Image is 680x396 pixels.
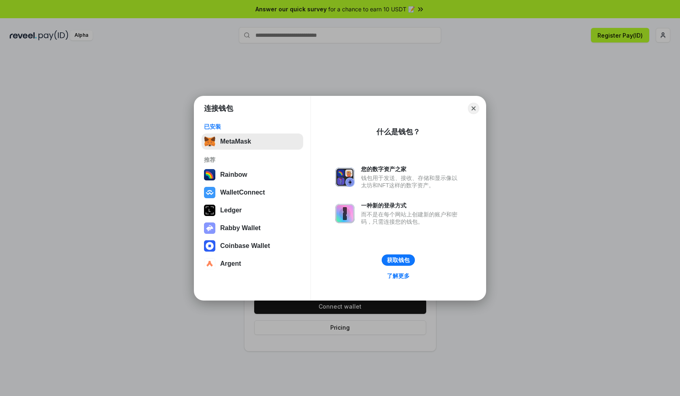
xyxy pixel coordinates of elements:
[387,256,410,264] div: 获取钱包
[220,171,247,178] div: Rainbow
[204,136,215,147] img: svg+xml,%3Csvg%20fill%3D%22none%22%20height%3D%2233%22%20viewBox%3D%220%200%2035%2033%22%20width%...
[382,254,415,266] button: 获取钱包
[202,256,303,272] button: Argent
[202,202,303,218] button: Ledger
[202,184,303,201] button: WalletConnect
[204,187,215,198] img: svg+xml,%3Csvg%20width%3D%2228%22%20height%3D%2228%22%20viewBox%3D%220%200%2028%2028%22%20fill%3D...
[361,211,461,225] div: 而不是在每个网站上创建新的账户和密码，只需连接您的钱包。
[204,205,215,216] img: svg+xml,%3Csvg%20xmlns%3D%22http%3A%2F%2Fwww.w3.org%2F2000%2Fsvg%22%20width%3D%2228%22%20height%3...
[204,222,215,234] img: svg+xml,%3Csvg%20xmlns%3D%22http%3A%2F%2Fwww.w3.org%2F2000%2Fsvg%22%20fill%3D%22none%22%20viewBox...
[204,156,301,163] div: 推荐
[220,138,251,145] div: MetaMask
[220,242,270,250] div: Coinbase Wallet
[220,189,265,196] div: WalletConnect
[376,127,420,137] div: 什么是钱包？
[204,169,215,180] img: svg+xml,%3Csvg%20width%3D%22120%22%20height%3D%22120%22%20viewBox%3D%220%200%20120%20120%22%20fil...
[361,174,461,189] div: 钱包用于发送、接收、存储和显示像以太坊和NFT这样的数字资产。
[220,224,261,232] div: Rabby Wallet
[202,133,303,150] button: MetaMask
[220,207,242,214] div: Ledger
[202,167,303,183] button: Rainbow
[204,123,301,130] div: 已安装
[202,238,303,254] button: Coinbase Wallet
[335,167,355,187] img: svg+xml,%3Csvg%20xmlns%3D%22http%3A%2F%2Fwww.w3.org%2F2000%2Fsvg%22%20fill%3D%22none%22%20viewBox...
[382,271,414,281] a: 了解更多
[204,258,215,269] img: svg+xml,%3Csvg%20width%3D%2228%22%20height%3D%2228%22%20viewBox%3D%220%200%2028%2028%22%20fill%3D...
[204,104,233,113] h1: 连接钱包
[468,103,479,114] button: Close
[361,165,461,173] div: 您的数字资产之家
[335,204,355,223] img: svg+xml,%3Csvg%20xmlns%3D%22http%3A%2F%2Fwww.w3.org%2F2000%2Fsvg%22%20fill%3D%22none%22%20viewBox...
[202,220,303,236] button: Rabby Wallet
[204,240,215,252] img: svg+xml,%3Csvg%20width%3D%2228%22%20height%3D%2228%22%20viewBox%3D%220%200%2028%2028%22%20fill%3D...
[387,272,410,280] div: 了解更多
[220,260,241,267] div: Argent
[361,202,461,209] div: 一种新的登录方式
